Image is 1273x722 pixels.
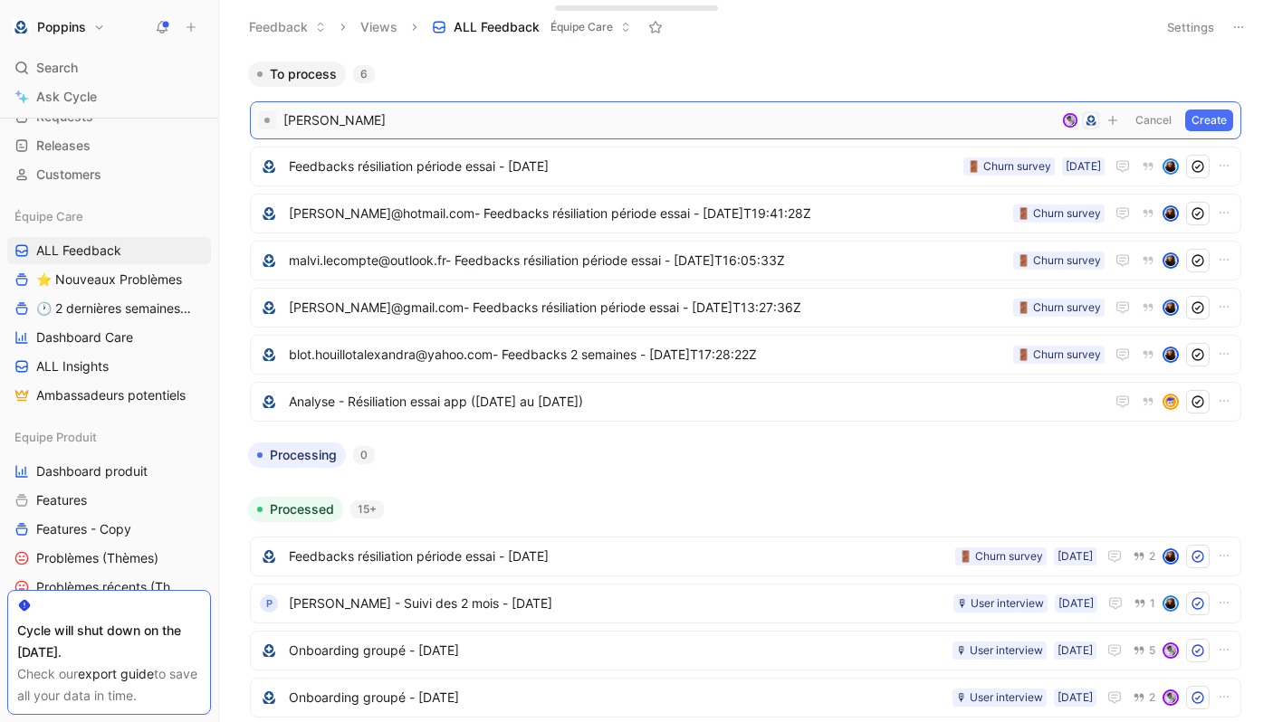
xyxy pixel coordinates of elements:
[270,500,334,518] span: Processed
[260,204,278,223] img: logo
[967,157,1051,176] div: 🚪 Churn survey
[270,65,337,83] span: To process
[1065,115,1077,127] img: avatar
[260,689,278,707] img: logo
[7,353,211,380] a: ALL Insights
[7,14,110,40] button: PoppinsPoppins
[550,18,613,36] span: Équipe Care
[7,132,211,159] a: Releases
[1017,299,1101,317] div: 🚪 Churn survey
[7,382,211,409] a: Ambassadeurs potentiels
[1164,348,1177,361] img: avatar
[1164,691,1177,704] img: avatar
[17,663,201,707] div: Check our to save all your data in time.
[7,545,211,572] a: Problèmes (Thèmes)
[1164,644,1177,657] img: avatar
[248,497,343,522] button: Processed
[36,386,186,404] span: Ambassadeurs potentiels
[1017,204,1101,223] div: 🚪 Churn survey
[350,500,384,518] div: 15+
[7,266,211,293] a: ⭐ Nouveaux Problèmes
[959,547,1043,565] div: 🚪 Churn survey
[36,86,97,108] span: Ask Cycle
[1058,594,1094,613] div: [DATE]
[1130,594,1159,613] button: 1
[7,574,211,601] a: Problèmes récents (Thèmes)
[1058,547,1093,565] div: [DATE]
[270,446,337,464] span: Processing
[250,584,1241,623] a: P[PERSON_NAME] - Suivi des 2 mois - [DATE][DATE]🎙 User interview1avatar
[241,442,1250,482] div: Processing0
[250,194,1241,233] a: logo[PERSON_NAME]@hotmail.com- Feedbacks résiliation période essai - [DATE]T19:41:28Z🚪 Churn surv...
[260,547,278,565] img: logo
[36,328,133,347] span: Dashboard Care
[36,271,182,289] span: ⭐ Nouveaux Problèmes
[260,641,278,660] img: logo
[36,137,91,155] span: Releases
[260,299,278,317] img: logo
[1164,550,1177,563] img: avatar
[7,458,211,485] a: Dashboard produit
[1129,109,1178,131] button: Cancel
[289,593,946,614] span: [PERSON_NAME] - Suivi des 2 mois - [DATE]
[1159,14,1222,40] button: Settings
[250,382,1241,422] a: logoAnalyse - Résiliation essai app ([DATE] au [DATE])avatar
[248,442,346,468] button: Processing
[7,423,211,451] div: Equipe Produit
[1164,254,1177,267] img: avatar
[7,54,211,81] div: Search
[1164,597,1177,610] img: avatar
[283,109,1055,131] span: [PERSON_NAME]
[1149,551,1155,562] span: 2
[250,678,1241,717] a: logoOnboarding groupé - [DATE][DATE]🎙 User interview2avatar
[7,295,211,322] a: 🕐 2 dernières semaines - Occurences
[1185,109,1233,131] button: Create
[7,324,211,351] a: Dashboard Care
[250,288,1241,328] a: logo[PERSON_NAME]@gmail.com- Feedbacks résiliation période essai - [DATE]T13:27:36Z🚪 Churn survey...
[7,516,211,543] a: Features - Copy
[289,391,1097,413] span: Analyse - Résiliation essai app ([DATE] au [DATE])
[7,203,211,230] div: Équipe Care
[14,428,97,446] span: Equipe Produit
[78,666,154,681] a: export guide
[1150,598,1155,609] span: 1
[250,537,1241,576] a: logoFeedbacks résiliation période essai - [DATE][DATE]🚪 Churn survey2avatar
[37,19,86,35] h1: Poppins
[353,65,375,83] div: 6
[1129,546,1159,566] button: 2
[957,594,1044,613] div: 🎙 User interview
[260,393,278,411] img: logo
[289,156,956,177] span: Feedbacks résiliation période essai - [DATE]
[1017,346,1101,364] div: 🚪 Churn survey
[250,241,1241,280] a: logomalvi.lecompte@outlook.fr- Feedbacks résiliation période essai - [DATE]T16:05:33Z🚪 Churn surv...
[260,594,278,613] div: P
[1129,688,1159,708] button: 2
[289,344,1006,366] span: blot.houillotalexandra@yahoo.com- Feedbacks 2 semaines - [DATE]T17:28:22Z
[956,641,1043,660] div: 🎙 User interview
[260,346,278,364] img: logo
[289,203,1006,224] span: [PERSON_NAME]@hotmail.com- Feedbacks résiliation période essai - [DATE]T19:41:28Z
[289,687,945,708] span: Onboarding groupé - [DATE]
[241,14,334,41] button: Feedback
[36,549,158,567] span: Problèmes (Thèmes)
[7,161,211,188] a: Customers
[1129,641,1159,660] button: 5
[352,14,406,41] button: Views
[36,520,131,538] span: Features - Copy
[7,487,211,514] a: Features
[260,252,278,270] img: logo
[36,462,148,480] span: Dashboard produit
[454,18,540,36] span: ALL Feedback
[260,157,278,176] img: logo
[36,242,121,260] span: ALL Feedback
[1164,160,1177,173] img: avatar
[14,207,83,225] span: Équipe Care
[7,237,211,264] a: ALL Feedback
[36,491,87,509] span: Features
[424,14,639,41] button: ALL FeedbackÉquipe Care
[1066,157,1101,176] div: [DATE]
[36,57,78,79] span: Search
[248,62,346,87] button: To process
[1058,641,1093,660] div: [DATE]
[289,546,948,567] span: Feedbacks résiliation période essai - [DATE]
